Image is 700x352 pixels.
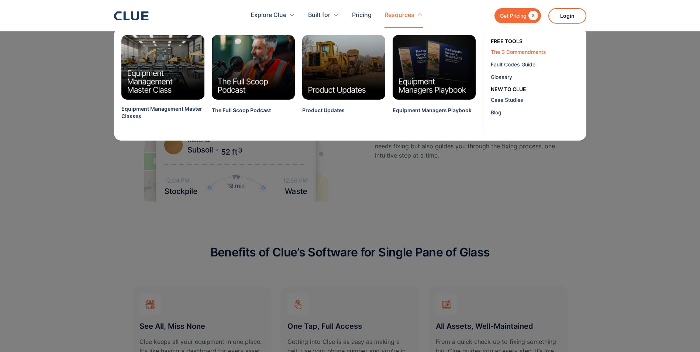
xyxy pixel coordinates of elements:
[308,4,330,27] div: Built for
[121,35,204,100] img: Equipment Management MasterClasses
[293,300,303,309] img: screen touch icon
[302,107,345,123] a: Product Updates
[393,107,472,114] div: Equipment Managers Playbook
[145,300,155,309] img: Equipment maintenance tools icon
[251,4,286,27] div: Explore Clue
[302,107,345,114] div: Product Updates
[491,108,581,116] div: Blog
[491,58,584,70] a: Fault Codes Guide
[491,37,523,45] div: free tools
[114,28,586,141] nav: Resources
[491,48,581,56] div: The 3 Commandments
[442,300,451,309] img: Work order documentation
[491,93,584,106] a: Case Studies
[500,11,527,20] div: Get Pricing
[491,61,581,68] div: Fault Codes Guide
[491,96,581,104] div: Case Studies
[251,4,295,27] div: Explore Clue
[287,321,362,332] h3: One Tap, Full Access
[491,106,584,118] a: Blog
[385,4,423,27] div: Resources
[212,107,271,114] div: The Full Scoop Podcast
[212,35,295,100] img: Clue Full Scoop Podcast
[527,11,538,20] div: 
[212,107,271,123] a: The Full Scoop Podcast
[139,321,205,332] h3: See All, Miss None
[352,4,372,27] a: Pricing
[491,73,581,81] div: Glossary
[491,85,526,93] div: New to clue
[393,107,472,123] a: Equipment Managers Playbook
[121,105,204,130] a: Equipment Management Master Classes
[436,321,533,332] h3: All Assets, Well-Maintained
[121,105,204,120] div: Equipment Management Master Classes
[308,4,339,27] div: Built for
[491,45,584,58] a: The 3 Commandments
[210,246,490,259] h2: Benefits of Clue’s Software for Single Pane of Glass
[548,8,586,24] a: Login
[491,70,584,83] a: Glossary
[302,35,385,100] img: Clue Product Updates
[385,4,414,27] div: Resources
[393,35,476,100] img: Equipment Managers Playbook
[494,8,541,23] a: Get Pricing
